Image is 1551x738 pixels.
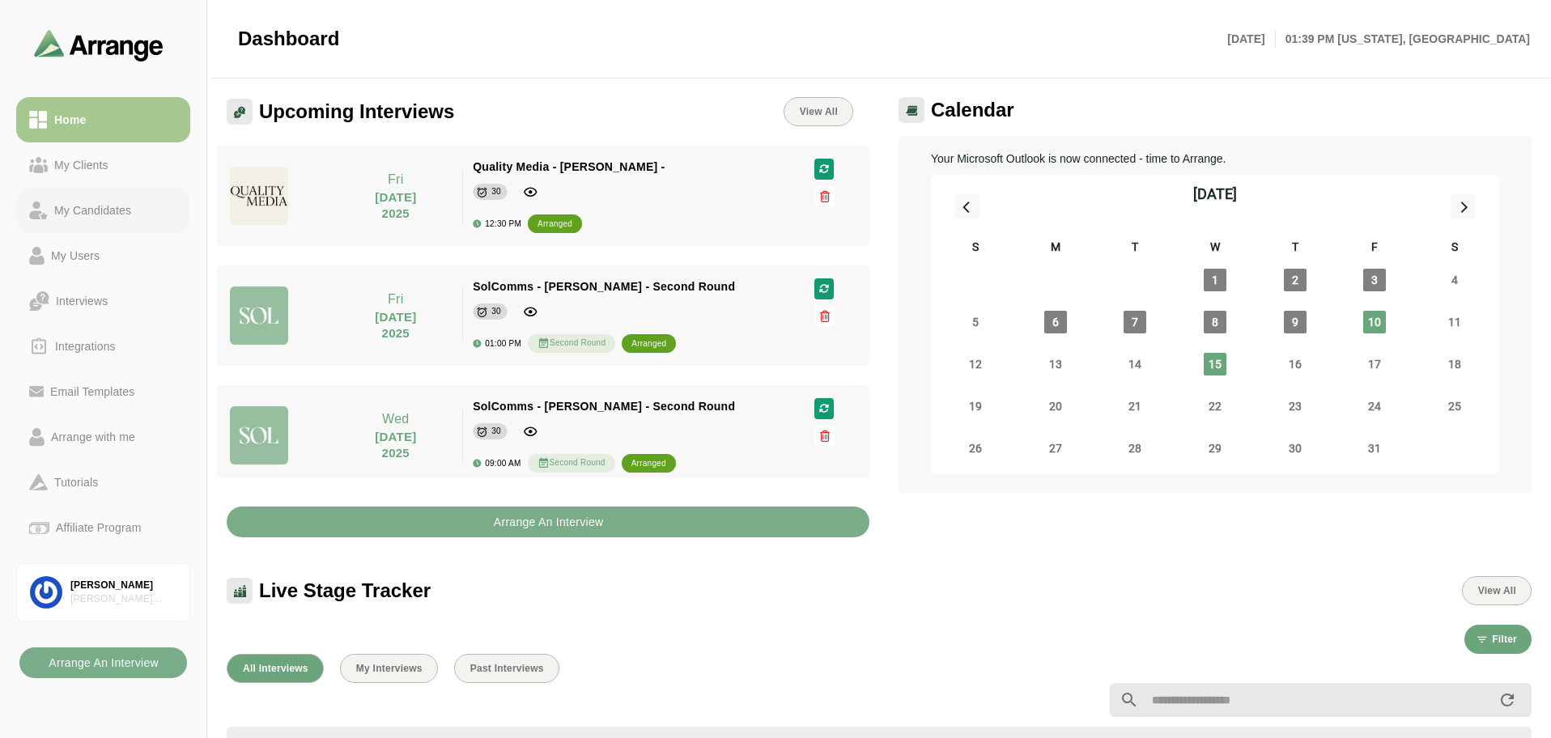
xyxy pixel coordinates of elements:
[538,216,572,232] div: arranged
[44,382,141,401] div: Email Templates
[238,27,339,51] span: Dashboard
[631,336,666,352] div: arranged
[799,106,838,117] span: View All
[340,654,438,683] button: My Interviews
[227,507,869,537] button: Arrange An Interview
[473,160,665,173] span: Quality Media - [PERSON_NAME] -
[1124,311,1146,333] span: Tuesday, October 7, 2025
[16,188,190,233] a: My Candidates
[1044,353,1067,375] span: Monday, October 13, 2025
[1443,353,1466,375] span: Saturday, October 18, 2025
[1462,576,1532,605] button: View All
[1363,395,1386,418] span: Friday, October 24, 2025
[48,110,92,129] div: Home
[16,324,190,369] a: Integrations
[230,406,288,464] img: solcomms_logo.jpg
[1204,269,1226,291] span: Wednesday, October 1, 2025
[1124,395,1146,418] span: Tuesday, October 21, 2025
[1044,395,1067,418] span: Monday, October 20, 2025
[491,184,501,200] div: 30
[964,437,987,460] span: Sunday, October 26, 2025
[1443,311,1466,333] span: Saturday, October 11, 2025
[931,149,1499,168] p: Your Microsoft Outlook is now connected - time to Arrange.
[470,663,544,674] span: Past Interviews
[227,654,324,683] button: All Interviews
[338,290,453,309] p: Fri
[1204,311,1226,333] span: Wednesday, October 8, 2025
[491,423,501,439] div: 30
[454,654,559,683] button: Past Interviews
[931,98,1014,122] span: Calendar
[338,170,453,189] p: Fri
[1284,395,1307,418] span: Thursday, October 23, 2025
[1204,437,1226,460] span: Wednesday, October 29, 2025
[1464,625,1532,654] button: Filter
[338,309,453,341] p: [DATE] 2025
[1204,395,1226,418] span: Wednesday, October 22, 2025
[1443,269,1466,291] span: Saturday, October 4, 2025
[1498,690,1517,710] i: appended action
[16,460,190,505] a: Tutorials
[230,286,288,345] img: solcomms_logo.jpg
[964,353,987,375] span: Sunday, October 12, 2025
[49,291,114,311] div: Interviews
[1284,437,1307,460] span: Thursday, October 30, 2025
[48,473,104,492] div: Tutorials
[491,303,501,320] div: 30
[70,592,176,606] div: [PERSON_NAME] Associates
[1044,311,1067,333] span: Monday, October 6, 2025
[1044,437,1067,460] span: Monday, October 27, 2025
[338,409,453,429] p: Wed
[16,142,190,188] a: My Clients
[1491,634,1517,645] span: Filter
[631,456,666,472] div: arranged
[1175,238,1256,259] div: W
[16,505,190,550] a: Affiliate Program
[70,579,176,592] div: [PERSON_NAME]
[1443,395,1466,418] span: Saturday, October 25, 2025
[48,647,159,678] b: Arrange An Interview
[19,647,187,678] button: Arrange An Interview
[1363,353,1386,375] span: Friday, October 17, 2025
[1363,311,1386,333] span: Friday, October 10, 2025
[936,238,1016,259] div: S
[48,201,138,220] div: My Candidates
[1193,183,1237,206] div: [DATE]
[473,280,735,293] span: SolComms - [PERSON_NAME] - Second Round
[16,278,190,324] a: Interviews
[473,219,521,228] div: 12:30 PM
[259,100,454,124] span: Upcoming Interviews
[1414,238,1494,259] div: S
[784,97,853,126] a: View All
[1284,311,1307,333] span: Thursday, October 9, 2025
[16,97,190,142] a: Home
[338,429,453,461] p: [DATE] 2025
[16,563,190,621] a: [PERSON_NAME][PERSON_NAME] Associates
[473,339,521,348] div: 01:00 PM
[1363,269,1386,291] span: Friday, October 3, 2025
[1095,238,1175,259] div: T
[1124,353,1146,375] span: Tuesday, October 14, 2025
[1477,585,1516,596] span: View All
[34,29,164,61] img: arrangeai-name-small-logo.4d2b8aee.svg
[45,427,142,447] div: Arrange with me
[493,507,604,537] b: Arrange An Interview
[16,414,190,460] a: Arrange with me
[1335,238,1415,259] div: F
[528,454,615,473] div: Second Round
[1016,238,1096,259] div: M
[230,167,288,225] img: quality_media_logo.jpg
[964,395,987,418] span: Sunday, October 19, 2025
[45,246,106,265] div: My Users
[259,579,431,603] span: Live Stage Tracker
[1276,29,1530,49] p: 01:39 PM [US_STATE], [GEOGRAPHIC_DATA]
[1124,437,1146,460] span: Tuesday, October 28, 2025
[48,155,115,175] div: My Clients
[964,311,987,333] span: Sunday, October 5, 2025
[16,233,190,278] a: My Users
[1363,437,1386,460] span: Friday, October 31, 2025
[1284,269,1307,291] span: Thursday, October 2, 2025
[1284,353,1307,375] span: Thursday, October 16, 2025
[49,337,122,356] div: Integrations
[473,459,521,468] div: 09:00 AM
